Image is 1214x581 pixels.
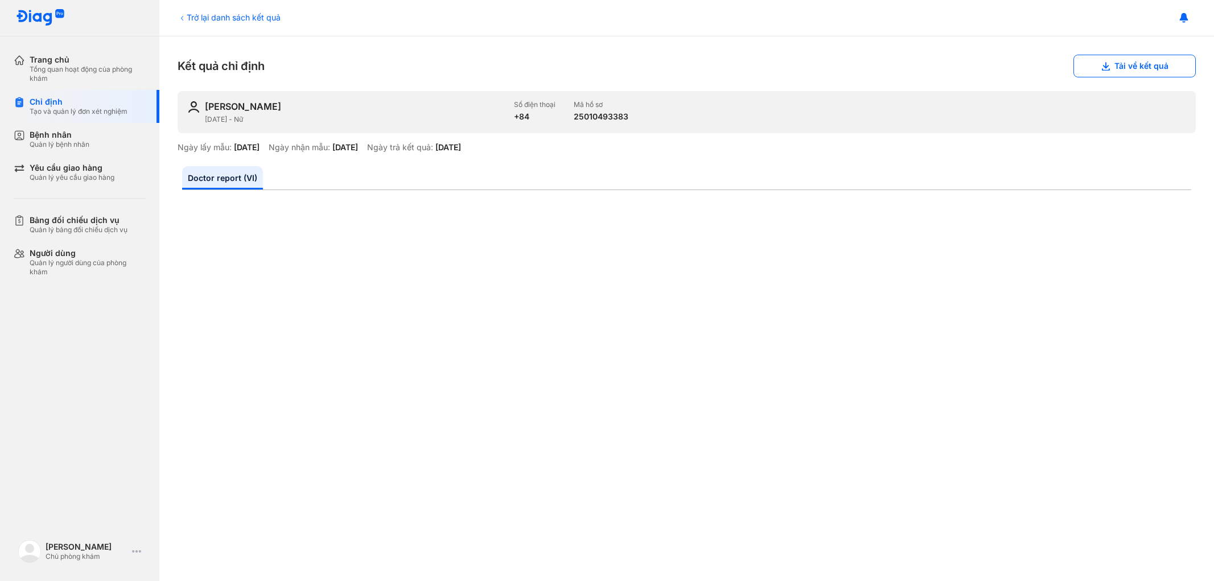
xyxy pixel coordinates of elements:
div: 25010493383 [574,112,628,122]
button: Tải về kết quả [1073,55,1196,77]
div: Bảng đối chiếu dịch vụ [30,215,127,225]
div: Yêu cầu giao hàng [30,163,114,173]
div: [PERSON_NAME] [46,542,127,552]
div: [DATE] [332,142,358,153]
div: Tổng quan hoạt động của phòng khám [30,65,146,83]
div: Kết quả chỉ định [178,55,1196,77]
div: Mã hồ sơ [574,100,628,109]
img: user-icon [187,100,200,114]
div: Trang chủ [30,55,146,65]
a: Doctor report (VI) [182,166,263,189]
div: [DATE] - Nữ [205,115,505,124]
img: logo [18,540,41,563]
div: Quản lý bệnh nhân [30,140,89,149]
img: logo [16,9,65,27]
div: Trở lại danh sách kết quả [178,11,281,23]
div: Tạo và quản lý đơn xét nghiệm [30,107,127,116]
div: Ngày lấy mẫu: [178,142,232,153]
div: Quản lý bảng đối chiếu dịch vụ [30,225,127,234]
div: Ngày nhận mẫu: [269,142,330,153]
div: [PERSON_NAME] [205,100,281,113]
div: Chỉ định [30,97,127,107]
div: Quản lý người dùng của phòng khám [30,258,146,277]
div: Người dùng [30,248,146,258]
div: +84 [514,112,555,122]
div: Ngày trả kết quả: [367,142,433,153]
div: Chủ phòng khám [46,552,127,561]
div: Bệnh nhân [30,130,89,140]
div: Số điện thoại [514,100,555,109]
div: Quản lý yêu cầu giao hàng [30,173,114,182]
div: [DATE] [435,142,461,153]
div: [DATE] [234,142,260,153]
